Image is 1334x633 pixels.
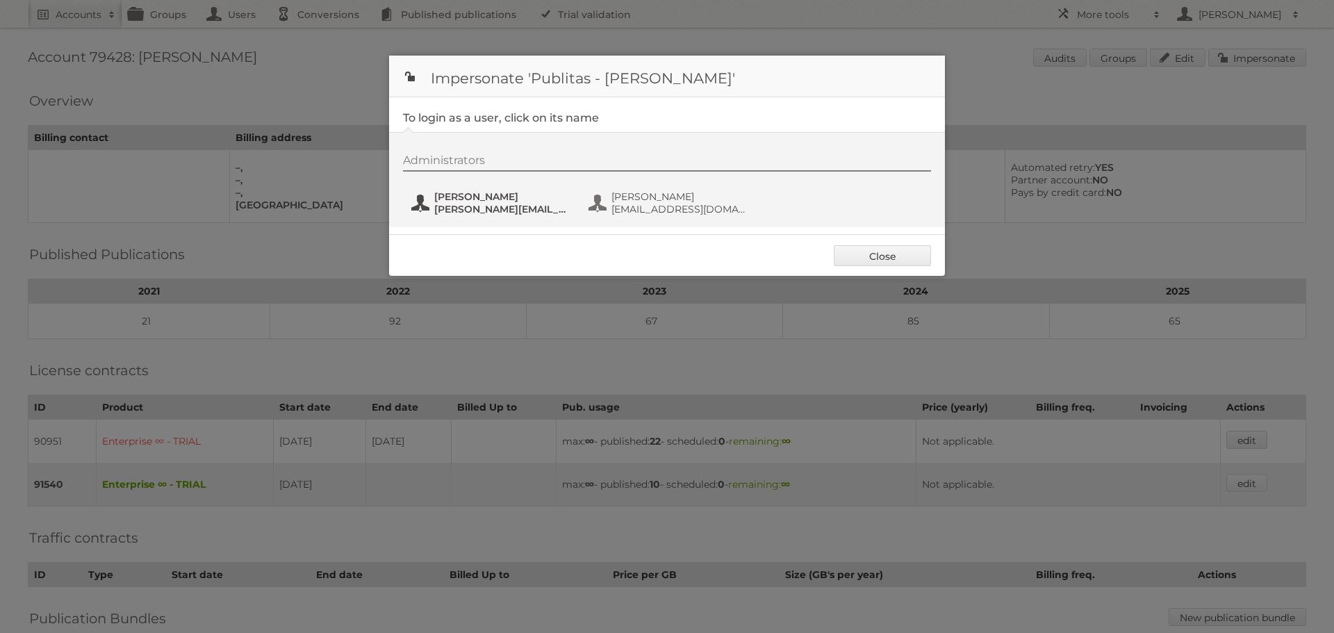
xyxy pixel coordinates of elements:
[587,189,750,217] button: [PERSON_NAME] [EMAIL_ADDRESS][DOMAIN_NAME]
[434,190,569,203] span: [PERSON_NAME]
[410,189,573,217] button: [PERSON_NAME] [PERSON_NAME][EMAIL_ADDRESS][DOMAIN_NAME]
[403,111,599,124] legend: To login as a user, click on its name
[434,203,569,215] span: [PERSON_NAME][EMAIL_ADDRESS][DOMAIN_NAME]
[403,154,931,172] div: Administrators
[834,245,931,266] a: Close
[611,203,746,215] span: [EMAIL_ADDRESS][DOMAIN_NAME]
[389,56,945,97] h1: Impersonate 'Publitas - [PERSON_NAME]'
[611,190,746,203] span: [PERSON_NAME]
